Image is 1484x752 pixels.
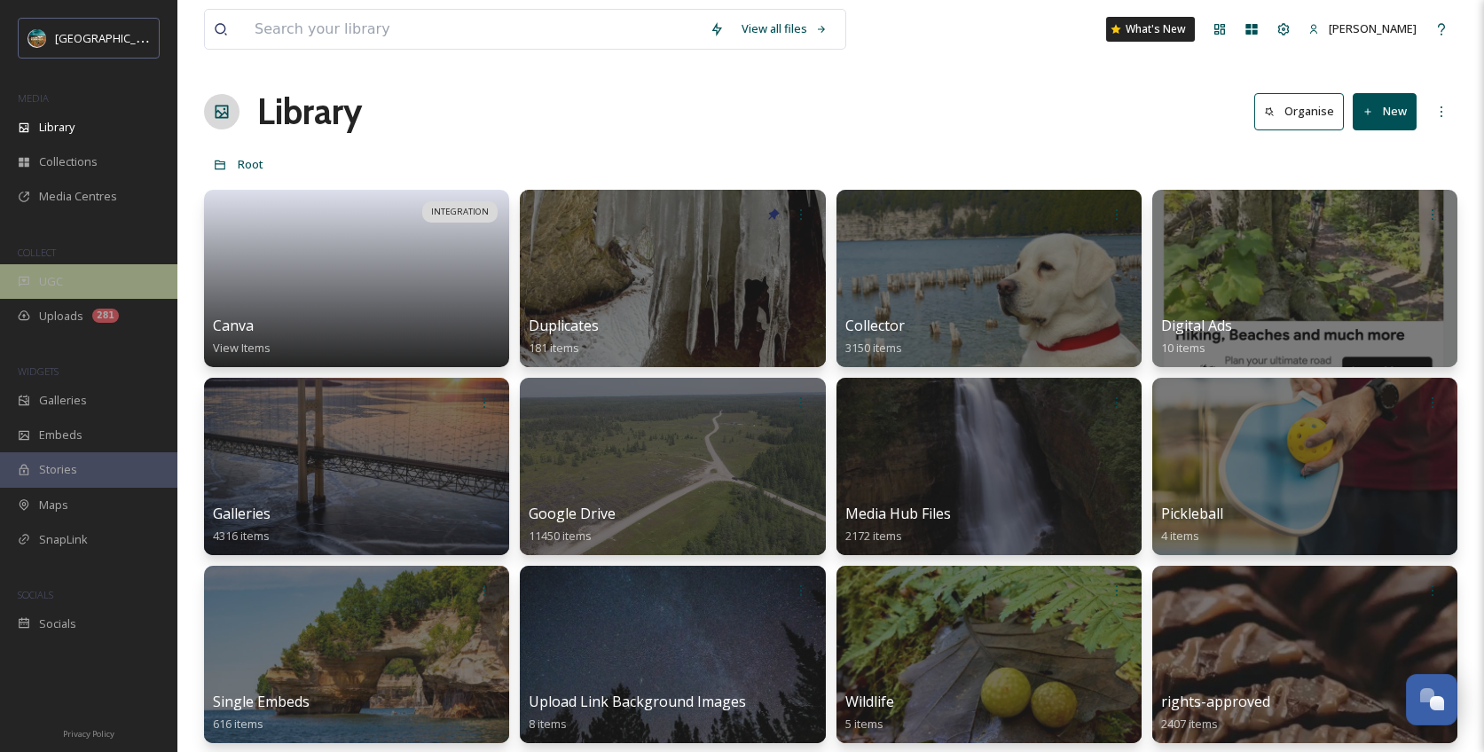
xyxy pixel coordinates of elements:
[213,340,271,356] span: View Items
[733,12,836,46] a: View all files
[1161,692,1270,711] span: rights-approved
[1161,504,1223,523] span: Pickleball
[1161,716,1218,732] span: 2407 items
[845,316,905,335] span: Collector
[845,317,905,356] a: Collector3150 items
[1106,17,1195,42] a: What's New
[431,206,489,218] span: INTEGRATION
[18,246,56,259] span: COLLECT
[529,693,746,732] a: Upload Link Background Images8 items
[529,692,746,711] span: Upload Link Background Images
[204,190,509,367] a: INTEGRATIONCanvaView Items
[529,716,567,732] span: 8 items
[39,273,63,290] span: UGC
[845,340,902,356] span: 3150 items
[529,317,599,356] a: Duplicates181 items
[63,728,114,740] span: Privacy Policy
[845,692,894,711] span: Wildlife
[1353,93,1417,129] button: New
[529,528,592,544] span: 11450 items
[1406,674,1457,725] button: Open Chat
[39,615,76,632] span: Socials
[213,692,310,711] span: Single Embeds
[1299,12,1425,46] a: [PERSON_NAME]
[55,29,228,46] span: [GEOGRAPHIC_DATA][US_STATE]
[845,505,951,544] a: Media Hub Files2172 items
[18,91,49,105] span: MEDIA
[63,722,114,743] a: Privacy Policy
[213,504,271,523] span: Galleries
[213,316,254,335] span: Canva
[529,505,616,544] a: Google Drive11450 items
[39,188,117,205] span: Media Centres
[238,153,263,175] a: Root
[1161,528,1199,544] span: 4 items
[1161,316,1232,335] span: Digital Ads
[1254,93,1353,129] a: Organise
[1161,317,1232,356] a: Digital Ads10 items
[238,156,263,172] span: Root
[845,716,883,732] span: 5 items
[246,10,701,49] input: Search your library
[845,693,894,732] a: Wildlife5 items
[845,528,902,544] span: 2172 items
[39,392,87,409] span: Galleries
[39,308,83,325] span: Uploads
[529,504,616,523] span: Google Drive
[39,497,68,513] span: Maps
[213,528,270,544] span: 4316 items
[257,85,362,138] a: Library
[1161,340,1205,356] span: 10 items
[1161,693,1270,732] a: rights-approved2407 items
[1254,93,1344,129] button: Organise
[18,364,59,378] span: WIDGETS
[213,716,263,732] span: 616 items
[39,427,82,443] span: Embeds
[39,119,75,136] span: Library
[1161,505,1223,544] a: Pickleball4 items
[39,531,88,548] span: SnapLink
[18,588,53,601] span: SOCIALS
[529,316,599,335] span: Duplicates
[39,153,98,170] span: Collections
[213,505,271,544] a: Galleries4316 items
[213,693,310,732] a: Single Embeds616 items
[92,309,119,323] div: 281
[529,340,579,356] span: 181 items
[1329,20,1417,36] span: [PERSON_NAME]
[39,461,77,478] span: Stories
[845,504,951,523] span: Media Hub Files
[28,29,46,47] img: Snapsea%20Profile.jpg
